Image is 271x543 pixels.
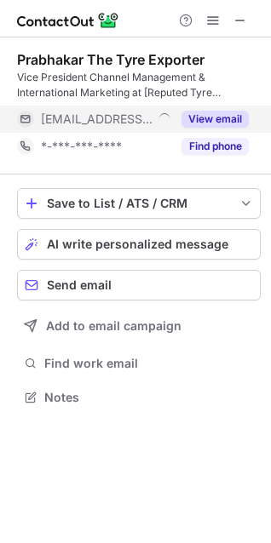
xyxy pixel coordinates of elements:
[44,356,254,371] span: Find work email
[182,138,249,155] button: Reveal Button
[47,278,112,292] span: Send email
[17,70,261,100] div: Vice President Channel Management & International Marketing at [Reputed Tyre Manufacturing Co.]
[17,51,205,68] div: Prabhakar The Tyre Exporter
[44,390,254,405] span: Notes
[182,111,249,128] button: Reveal Button
[46,319,182,333] span: Add to email campaign
[17,386,261,409] button: Notes
[17,270,261,300] button: Send email
[17,229,261,260] button: AI write personalized message
[17,10,119,31] img: ContactOut v5.3.10
[17,311,261,341] button: Add to email campaign
[47,237,228,251] span: AI write personalized message
[41,111,153,127] span: [EMAIL_ADDRESS][DOMAIN_NAME]
[17,352,261,375] button: Find work email
[17,188,261,219] button: save-profile-one-click
[47,197,231,210] div: Save to List / ATS / CRM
